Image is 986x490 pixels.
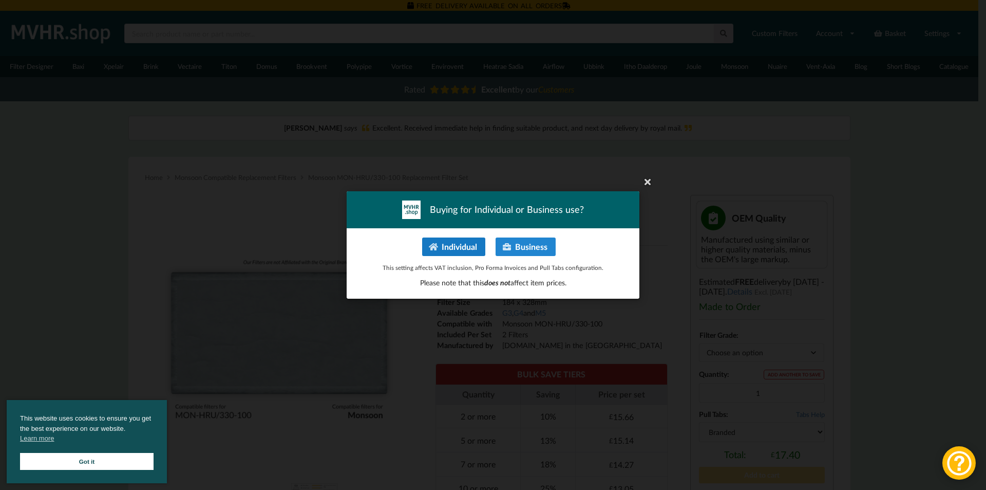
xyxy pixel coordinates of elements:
[20,413,154,446] span: This website uses cookies to ensure you get the best experience on our website.
[7,400,167,483] div: cookieconsent
[357,278,629,288] p: Please note that this affect item prices.
[422,238,485,256] button: Individual
[357,263,629,272] p: This setting affects VAT inclusion, Pro Forma Invoices and Pull Tabs configuration.
[20,433,54,444] a: cookies - Learn more
[402,201,421,219] img: mvhr-inverted.png
[20,453,154,470] a: Got it cookie
[430,203,584,216] span: Buying for Individual or Business use?
[496,238,556,256] button: Business
[484,278,510,287] span: does not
